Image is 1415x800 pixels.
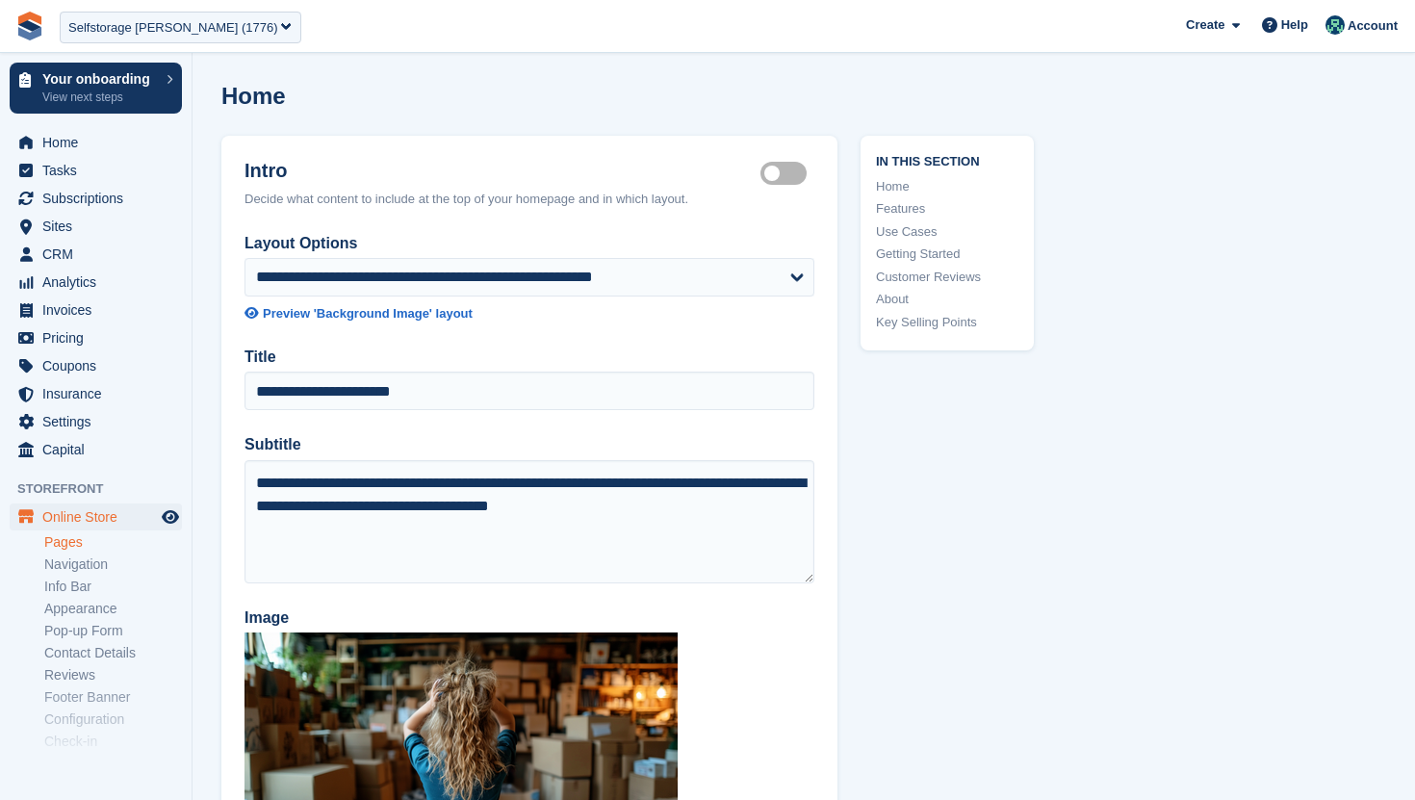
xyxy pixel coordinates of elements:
[244,232,814,255] label: Layout Options
[44,755,182,773] a: Booking form links
[42,157,158,184] span: Tasks
[10,63,182,114] a: Your onboarding View next steps
[263,304,473,323] div: Preview 'Background Image' layout
[10,241,182,268] a: menu
[10,380,182,407] a: menu
[876,222,1018,242] a: Use Cases
[10,269,182,296] a: menu
[42,324,158,351] span: Pricing
[10,297,182,323] a: menu
[876,245,1018,264] a: Getting Started
[10,436,182,463] a: menu
[44,710,182,729] a: Configuration
[1186,15,1224,35] span: Create
[1325,15,1345,35] img: Jennifer Ofodile
[44,644,182,662] a: Contact Details
[42,269,158,296] span: Analytics
[876,151,1018,169] span: In this section
[876,268,1018,287] a: Customer Reviews
[44,533,182,552] a: Pages
[244,433,814,456] label: Subtitle
[42,380,158,407] span: Insurance
[876,177,1018,196] a: Home
[44,578,182,596] a: Info Bar
[44,688,182,707] a: Footer Banner
[159,505,182,529] a: Preview store
[1348,16,1398,36] span: Account
[244,304,814,323] a: Preview 'Background Image' layout
[42,352,158,379] span: Coupons
[68,18,277,38] div: Selfstorage [PERSON_NAME] (1776)
[244,159,760,182] h2: Intro
[42,72,157,86] p: Your onboarding
[10,408,182,435] a: menu
[876,290,1018,309] a: About
[42,129,158,156] span: Home
[10,157,182,184] a: menu
[10,213,182,240] a: menu
[244,190,814,209] div: Decide what content to include at the top of your homepage and in which layout.
[42,408,158,435] span: Settings
[17,479,192,499] span: Storefront
[244,346,814,369] label: Title
[44,622,182,640] a: Pop-up Form
[44,666,182,684] a: Reviews
[42,503,158,530] span: Online Store
[876,199,1018,219] a: Features
[10,324,182,351] a: menu
[44,600,182,618] a: Appearance
[1281,15,1308,35] span: Help
[42,213,158,240] span: Sites
[42,241,158,268] span: CRM
[42,185,158,212] span: Subscriptions
[42,297,158,323] span: Invoices
[42,89,157,106] p: View next steps
[760,172,814,175] label: Hero section active
[10,352,182,379] a: menu
[10,503,182,530] a: menu
[244,606,814,630] label: Image
[15,12,44,40] img: stora-icon-8386f47178a22dfd0bd8f6a31ec36ba5ce8667c1dd55bd0f319d3a0aa187defe.svg
[876,313,1018,332] a: Key Selling Points
[10,185,182,212] a: menu
[44,555,182,574] a: Navigation
[221,83,286,109] h1: Home
[42,436,158,463] span: Capital
[44,733,182,751] a: Check-in
[10,129,182,156] a: menu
